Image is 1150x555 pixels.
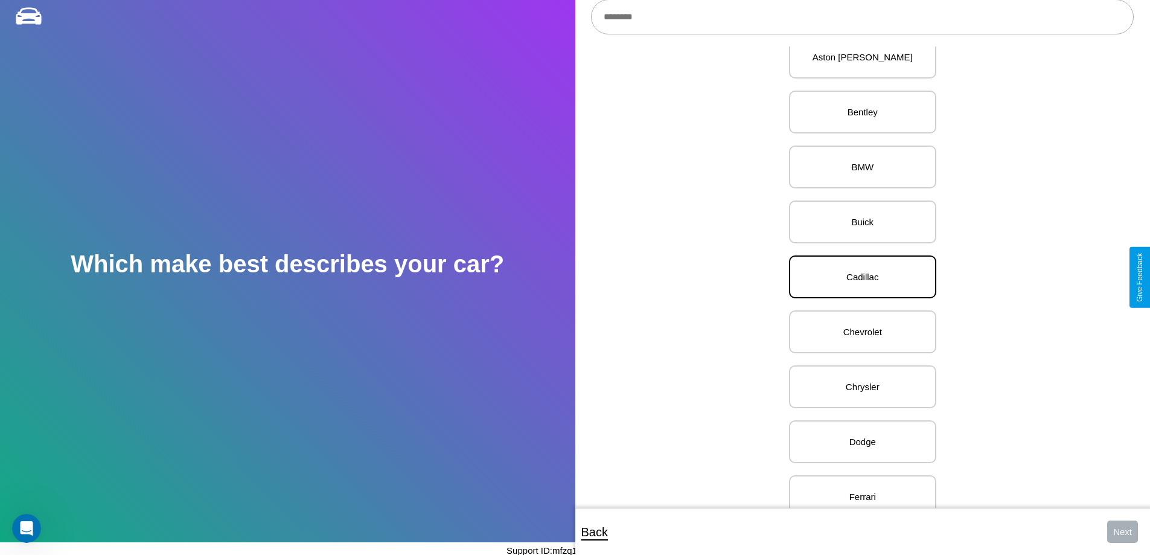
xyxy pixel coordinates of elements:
p: Back [581,521,608,543]
h2: Which make best describes your car? [71,251,504,278]
p: Chrysler [802,379,923,395]
p: Ferrari [802,489,923,505]
p: Cadillac [802,269,923,285]
p: BMW [802,159,923,175]
p: Chevrolet [802,324,923,340]
p: Bentley [802,104,923,120]
p: Buick [802,214,923,230]
p: Dodge [802,434,923,450]
div: Give Feedback [1136,253,1144,302]
iframe: Intercom live chat [12,514,41,543]
p: Aston [PERSON_NAME] [802,49,923,65]
button: Next [1107,521,1138,543]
